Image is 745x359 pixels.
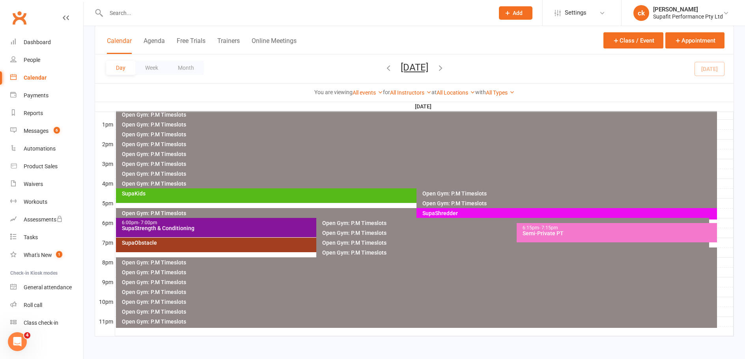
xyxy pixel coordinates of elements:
a: What's New1 [10,246,83,264]
strong: with [475,89,486,95]
div: Waivers [24,181,43,187]
input: Search... [104,7,489,19]
a: Class kiosk mode [10,314,83,332]
strong: at [431,89,437,95]
button: Online Meetings [252,37,297,54]
div: Tasks [24,234,38,240]
div: Open Gym: P.M Timeslots [121,132,715,137]
th: 7pm [95,238,115,247]
a: All Locations [437,89,475,96]
div: Class check-in [24,320,58,326]
a: Roll call [10,296,83,314]
span: Settings [565,4,586,22]
div: Reports [24,110,43,116]
a: Tasks [10,229,83,246]
button: Day [106,61,135,75]
button: Trainers [217,37,240,54]
a: Product Sales [10,158,83,175]
span: - 7:15pm [539,225,558,231]
th: 3pm [95,159,115,169]
div: Open Gym: P.M Timeslots [422,201,715,206]
div: What's New [24,252,52,258]
div: Open Gym: P.M Timeslots [322,250,715,255]
div: Product Sales [24,163,58,169]
span: 1 [56,251,62,258]
div: Semi-Private PT [522,231,715,236]
button: Agenda [144,37,165,54]
th: [DATE] [115,102,734,112]
div: SupaStrength & Conditioning [121,225,507,231]
div: Dashboard [24,39,51,45]
a: People [10,51,83,69]
div: Workouts [24,199,47,205]
div: Open Gym: P.M Timeslots [121,122,715,127]
a: Clubworx [9,8,29,28]
div: Open Gym: P.M Timeslots [121,171,715,177]
a: Messages 6 [10,122,83,140]
span: 6 [54,127,60,134]
div: Open Gym: P.M Timeslots [121,260,715,265]
th: 9pm [95,277,115,287]
div: Supafit Performance Pty Ltd [653,13,723,20]
div: Automations [24,145,56,152]
button: Week [135,61,168,75]
th: 10pm [95,297,115,307]
div: Open Gym: P.M Timeslots [121,319,715,324]
div: Open Gym: P.M Timeslots [121,210,708,216]
th: 8pm [95,257,115,267]
button: Class / Event [603,32,663,48]
a: All Instructors [390,89,431,96]
button: Free Trials [177,37,205,54]
button: Appointment [665,32,724,48]
div: Roll call [24,302,42,308]
div: SupaObstacle [121,240,507,246]
div: 6:15pm [522,225,715,231]
th: 1pm [95,119,115,129]
a: Automations [10,140,83,158]
span: - 7:00pm [138,220,157,225]
a: General attendance kiosk mode [10,279,83,296]
th: 11pm [95,316,115,326]
div: 6:00pm [121,220,507,225]
a: Reports [10,104,83,122]
th: 2pm [95,139,115,149]
div: Payments [24,92,49,99]
th: 5pm [95,198,115,208]
strong: You are viewing [314,89,353,95]
div: [PERSON_NAME] [653,6,723,13]
iframe: Intercom live chat [8,332,27,351]
div: Open Gym: P.M Timeslots [121,161,715,167]
a: Workouts [10,193,83,211]
div: Open Gym: P.M Timeslots [422,191,715,196]
div: Open Gym: P.M Timeslots [121,299,715,305]
button: Add [499,6,532,20]
div: Open Gym: P.M Timeslots [121,279,715,285]
div: Open Gym: P.M Timeslots [121,270,715,275]
a: All Types [486,89,515,96]
strong: for [383,89,390,95]
button: Month [168,61,204,75]
div: General attendance [24,284,72,290]
div: SupaKids [121,191,708,196]
div: Open Gym: P.M Timeslots [121,141,715,147]
a: Assessments [10,211,83,229]
div: Open Gym: P.M Timeslots [121,309,715,314]
a: Calendar [10,69,83,87]
div: Calendar [24,74,47,81]
div: Assessments [24,216,63,223]
a: Dashboard [10,33,83,51]
button: [DATE] [401,62,428,73]
div: ck [633,5,649,21]
a: Waivers [10,175,83,193]
div: Messages [24,128,49,134]
a: All events [353,89,383,96]
div: Open Gym: P.M Timeslots [121,289,715,295]
div: Open Gym: P.M Timeslots [322,220,708,226]
div: People [24,57,40,63]
span: 4 [24,332,30,339]
button: Calendar [107,37,132,54]
th: 6pm [95,218,115,228]
a: Payments [10,87,83,104]
div: Open Gym: P.M Timeslots [322,230,708,236]
div: Open Gym: P.M Timeslots [121,112,715,117]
